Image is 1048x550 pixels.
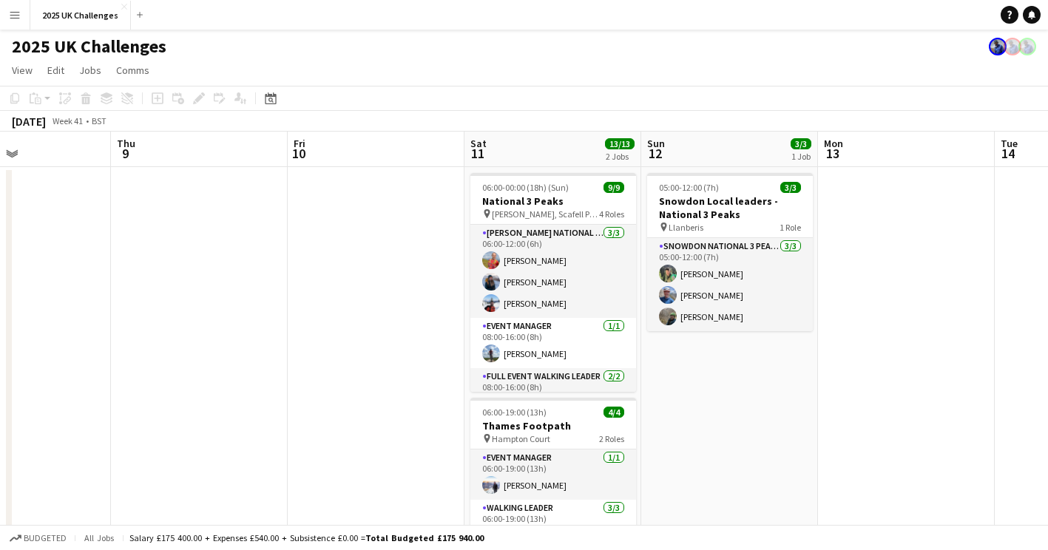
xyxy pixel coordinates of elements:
div: Salary £175 400.00 + Expenses £540.00 + Subsistence £0.00 = [129,532,484,543]
h1: 2025 UK Challenges [12,35,166,58]
button: 2025 UK Challenges [30,1,131,30]
span: View [12,64,33,77]
span: Week 41 [49,115,86,126]
span: All jobs [81,532,117,543]
div: BST [92,115,107,126]
a: Jobs [73,61,107,80]
app-user-avatar: Andy Baker [989,38,1007,55]
a: Edit [41,61,70,80]
span: Edit [47,64,64,77]
a: Comms [110,61,155,80]
app-user-avatar: Andy Baker [1018,38,1036,55]
span: Comms [116,64,149,77]
div: [DATE] [12,114,46,129]
span: Total Budgeted £175 940.00 [365,532,484,543]
span: Budgeted [24,533,67,543]
app-user-avatar: Andy Baker [1004,38,1021,55]
span: Jobs [79,64,101,77]
button: Budgeted [7,530,69,546]
a: View [6,61,38,80]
